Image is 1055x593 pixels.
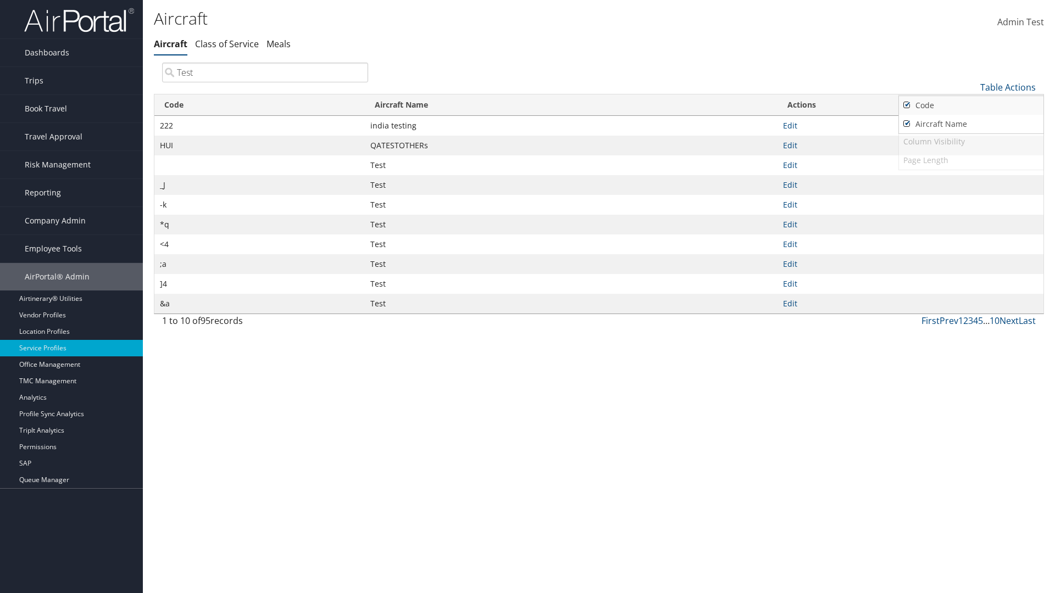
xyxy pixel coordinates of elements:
[25,263,90,290] span: AirPortal® Admin
[899,151,1043,170] a: Page Length
[25,179,61,206] span: Reporting
[25,95,67,122] span: Book Travel
[899,95,1043,114] a: New Record
[899,115,1043,133] a: Aircraft Name
[25,235,82,262] span: Employee Tools
[25,207,86,234] span: Company Admin
[25,67,43,94] span: Trips
[25,123,82,150] span: Travel Approval
[25,151,91,178] span: Risk Management
[899,96,1043,115] a: Code
[25,39,69,66] span: Dashboards
[24,7,134,33] img: airportal-logo.png
[899,132,1043,151] a: Column Visibility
